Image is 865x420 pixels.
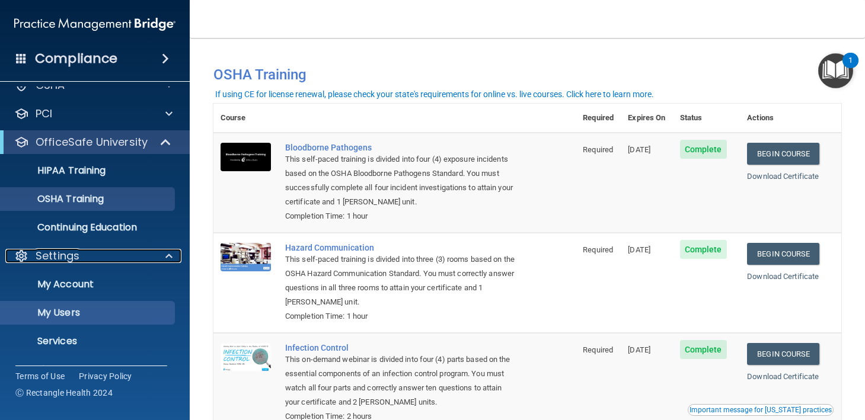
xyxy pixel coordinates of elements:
[14,12,175,36] img: PMB logo
[680,240,727,259] span: Complete
[680,340,727,359] span: Complete
[583,145,613,154] span: Required
[285,352,516,409] div: This on-demand webinar is divided into four (4) parts based on the essential components of an inf...
[15,370,65,382] a: Terms of Use
[285,209,516,223] div: Completion Time: 1 hour
[583,345,613,354] span: Required
[740,104,841,133] th: Actions
[673,104,740,133] th: Status
[8,307,170,319] p: My Users
[15,387,113,399] span: Ⓒ Rectangle Health 2024
[848,60,853,76] div: 1
[747,243,819,265] a: Begin Course
[628,145,650,154] span: [DATE]
[213,66,841,83] h4: OSHA Training
[747,272,819,281] a: Download Certificate
[14,135,172,149] a: OfficeSafe University
[747,143,819,165] a: Begin Course
[285,343,516,352] a: Infection Control
[285,243,516,252] a: Hazard Communication
[8,278,170,290] p: My Account
[628,345,650,354] span: [DATE]
[36,249,79,263] p: Settings
[8,364,170,376] p: Sign Out
[215,90,654,98] div: If using CE for license renewal, please check your state's requirements for online vs. live cours...
[14,249,173,263] a: Settings
[583,245,613,254] span: Required
[680,140,727,159] span: Complete
[690,406,832,413] div: Important message for [US_STATE] practices
[285,309,516,323] div: Completion Time: 1 hour
[576,104,621,133] th: Required
[818,53,853,88] button: Open Resource Center, 1 new notification
[688,404,834,416] button: Read this if you are a dental practitioner in the state of CA
[36,135,148,149] p: OfficeSafe University
[285,152,516,209] div: This self-paced training is divided into four (4) exposure incidents based on the OSHA Bloodborne...
[8,165,106,177] p: HIPAA Training
[8,193,104,205] p: OSHA Training
[79,370,132,382] a: Privacy Policy
[35,50,117,67] h4: Compliance
[8,222,170,233] p: Continuing Education
[747,172,819,181] a: Download Certificate
[621,104,672,133] th: Expires On
[285,143,516,152] a: Bloodborne Pathogens
[8,335,170,347] p: Services
[747,372,819,381] a: Download Certificate
[14,107,173,121] a: PCI
[213,88,656,100] button: If using CE for license renewal, please check your state's requirements for online vs. live cours...
[285,252,516,309] div: This self-paced training is divided into three (3) rooms based on the OSHA Hazard Communication S...
[36,107,52,121] p: PCI
[213,104,278,133] th: Course
[747,343,819,365] a: Begin Course
[628,245,650,254] span: [DATE]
